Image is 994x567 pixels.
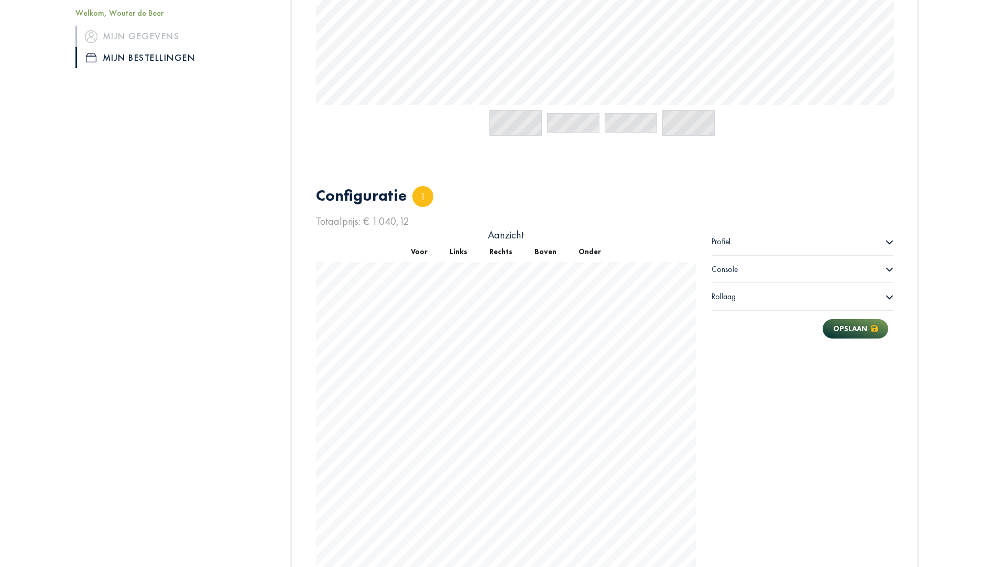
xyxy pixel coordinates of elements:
[75,8,275,18] h5: Welkom, Wouter de Beer
[86,53,96,62] img: icon
[488,228,524,242] span: Aanzicht
[523,242,567,262] button: Boven
[75,26,275,47] a: iconMijn gegevens
[823,319,888,339] button: Opslaan
[712,264,738,275] span: Console
[400,242,439,262] button: Voor
[439,242,478,262] button: Links
[412,186,433,207] div: 1
[316,214,894,228] div: Totaalprijs: € 1.040,12
[567,242,612,262] button: Onder
[712,236,730,247] span: Profiel
[85,30,97,42] img: icon
[712,291,736,302] span: Rollaag
[478,242,523,262] button: Rechts
[75,47,275,68] a: iconMijn bestellingen
[316,186,407,205] h1: Configuratie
